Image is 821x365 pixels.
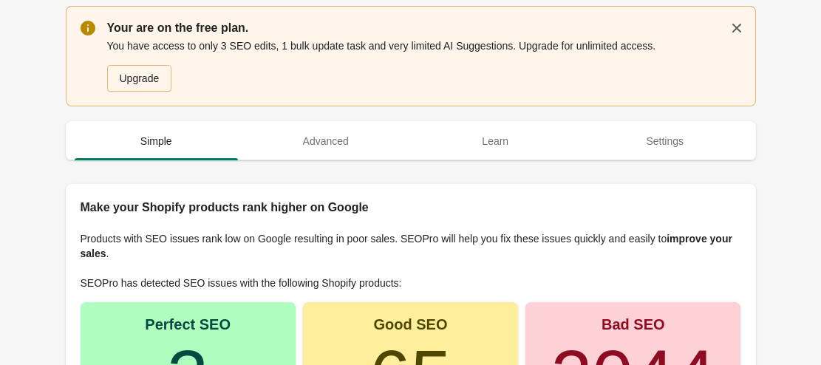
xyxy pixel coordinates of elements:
[107,19,741,37] p: Your are on the free plan.
[75,128,239,154] span: Simple
[107,65,172,92] a: Upgrade
[107,37,741,93] div: You have access to only 3 SEO edits, 1 bulk update task and very limited AI Suggestions. Upgrade ...
[81,276,741,290] p: SEOPro has detected SEO issues with the following Shopify products:
[244,128,408,154] span: Advanced
[120,72,160,84] div: Upgrade
[81,233,732,259] b: improve your sales
[81,199,741,216] h2: Make your Shopify products rank higher on Google
[580,122,750,160] button: Settings
[145,317,231,332] div: Perfect SEO
[241,122,411,160] button: Advanced
[81,231,741,261] p: Products with SEO issues rank low on Google resulting in poor sales. SEOPro will help you fix the...
[373,317,447,332] div: Good SEO
[411,122,581,160] button: Learn
[72,122,242,160] button: Simple
[414,128,578,154] span: Learn
[583,128,747,154] span: Settings
[602,317,665,332] div: Bad SEO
